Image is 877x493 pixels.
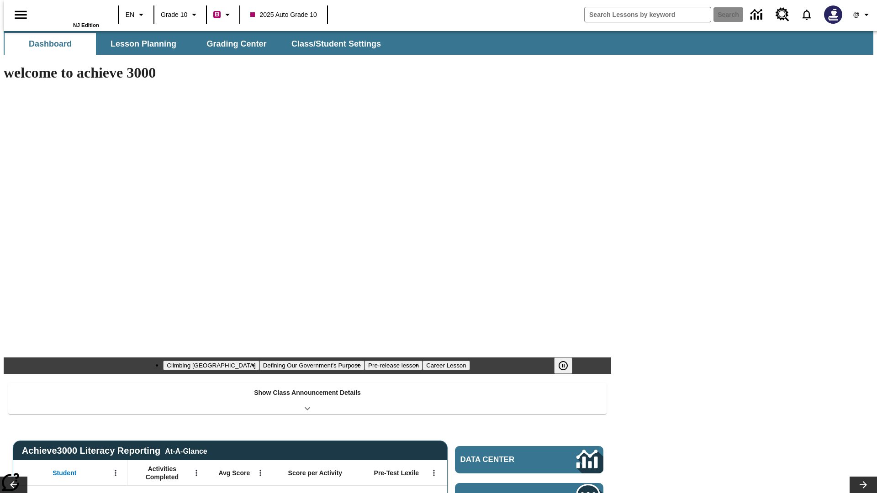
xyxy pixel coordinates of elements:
[460,455,546,464] span: Data Center
[73,22,99,28] span: NJ Edition
[161,10,187,20] span: Grade 10
[824,5,842,24] img: Avatar
[284,33,388,55] button: Class/Student Settings
[4,31,873,55] div: SubNavbar
[288,469,343,477] span: Score per Activity
[157,6,203,23] button: Grade: Grade 10, Select a grade
[427,466,441,480] button: Open Menu
[8,383,607,414] div: Show Class Announcement Details
[423,361,470,370] button: Slide 4 Career Lesson
[53,469,76,477] span: Student
[109,466,122,480] button: Open Menu
[745,2,770,27] a: Data Center
[191,33,282,55] button: Grading Center
[215,9,219,20] span: B
[4,64,611,81] h1: welcome to achieve 3000
[848,6,877,23] button: Profile/Settings
[5,33,96,55] button: Dashboard
[40,4,99,22] a: Home
[250,10,317,20] span: 2025 Auto Grade 10
[365,361,423,370] button: Slide 3 Pre-release lesson
[254,388,361,398] p: Show Class Announcement Details
[850,477,877,493] button: Lesson carousel, Next
[122,6,151,23] button: Language: EN, Select a language
[795,3,819,26] a: Notifications
[22,446,207,456] span: Achieve3000 Literacy Reporting
[819,3,848,26] button: Select a new avatar
[190,466,203,480] button: Open Menu
[132,465,192,481] span: Activities Completed
[585,7,711,22] input: search field
[770,2,795,27] a: Resource Center, Will open in new tab
[554,357,581,374] div: Pause
[853,10,859,20] span: @
[40,3,99,28] div: Home
[7,1,34,28] button: Open side menu
[374,469,419,477] span: Pre-Test Lexile
[165,446,207,456] div: At-A-Glance
[554,357,572,374] button: Pause
[163,361,259,370] button: Slide 1 Climbing Mount Tai
[4,33,389,55] div: SubNavbar
[210,6,237,23] button: Boost Class color is violet red. Change class color
[259,361,365,370] button: Slide 2 Defining Our Government's Purpose
[254,466,267,480] button: Open Menu
[218,469,250,477] span: Avg Score
[455,446,603,473] a: Data Center
[98,33,189,55] button: Lesson Planning
[126,10,134,20] span: EN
